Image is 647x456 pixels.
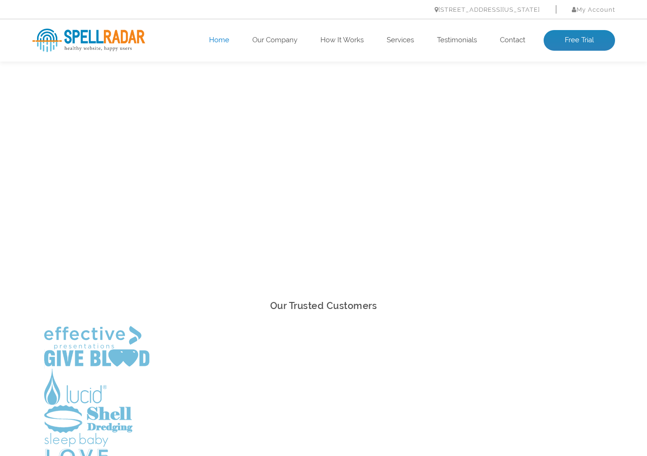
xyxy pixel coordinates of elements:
img: Lucid [44,369,107,405]
img: Give Blood [44,349,149,369]
h2: Our Trusted Customers [32,298,615,314]
img: Effective [44,326,141,349]
img: Shell Dredging [44,405,133,433]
